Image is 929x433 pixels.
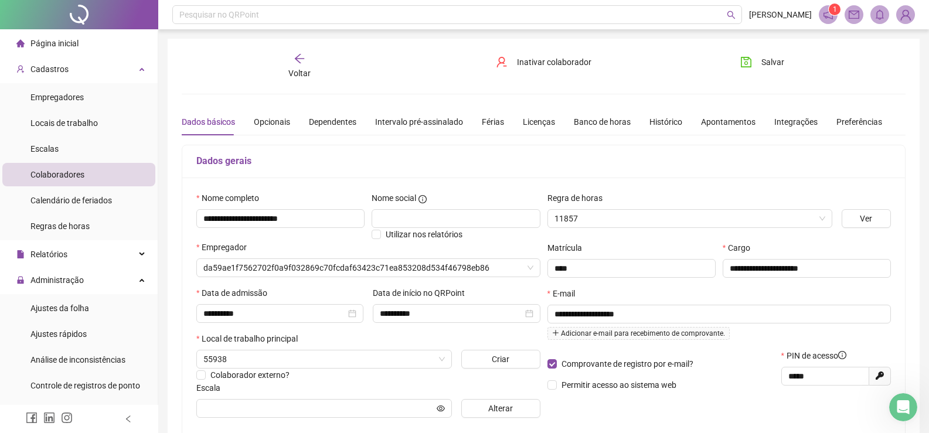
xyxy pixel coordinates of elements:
div: Férias [482,115,504,128]
span: mail [849,9,859,20]
img: 89421 [897,6,914,23]
span: Permitir acesso ao sistema web [562,380,676,390]
span: Administração [30,275,84,285]
span: user-delete [496,56,508,68]
span: instagram [61,412,73,424]
div: Histórico [649,115,682,128]
span: file [16,250,25,258]
span: Empregadores [30,93,84,102]
label: Data de admissão [196,287,275,299]
span: Regras de horas [30,221,90,231]
span: Criar [492,353,509,366]
iframe: Intercom live chat [889,393,917,421]
button: Ver [842,209,891,228]
span: Comprovante de registro por e-mail? [562,359,693,369]
div: Integrações [774,115,818,128]
span: save [740,56,752,68]
label: Escala [196,381,228,394]
span: 55938 [203,350,445,368]
label: Regra de horas [547,192,610,204]
span: Locais de trabalho [30,118,98,128]
div: Apontamentos [701,115,756,128]
label: Nome completo [196,192,267,204]
span: linkedin [43,412,55,424]
span: Cadastros [30,64,69,74]
span: plus [552,329,559,336]
span: 1 [833,5,837,13]
label: Local de trabalho principal [196,332,305,345]
span: da59ae1f7562702f0a9f032869c70fcdaf63423c71ea853208d534f46798eb86 [203,259,533,277]
span: Relatórios [30,250,67,259]
span: info-circle [418,195,427,203]
span: Adicionar e-mail para recebimento de comprovante. [547,327,730,340]
span: Calendário de feriados [30,196,112,205]
label: Matrícula [547,241,590,254]
span: lock [16,276,25,284]
span: Utilizar nos relatórios [386,230,462,239]
span: home [16,39,25,47]
div: Licenças [523,115,555,128]
span: Análise de inconsistências [30,355,125,364]
span: Escalas [30,144,59,154]
span: Inativar colaborador [517,56,591,69]
span: Ajustes rápidos [30,329,87,339]
span: Ver [860,212,872,225]
span: Salvar [761,56,784,69]
span: Voltar [288,69,311,78]
span: search [727,11,736,19]
span: Ajustes da folha [30,304,89,313]
span: left [124,415,132,423]
span: 11857 [554,210,825,227]
div: Opcionais [254,115,290,128]
button: Inativar colaborador [487,53,600,71]
h5: Dados gerais [196,154,891,168]
div: Banco de horas [574,115,631,128]
label: Empregador [196,241,254,254]
span: user-add [16,65,25,73]
sup: 1 [829,4,840,15]
div: Intervalo pré-assinalado [375,115,463,128]
span: facebook [26,412,38,424]
div: Dados básicos [182,115,235,128]
span: arrow-left [294,53,305,64]
div: Dependentes [309,115,356,128]
span: eye [437,404,445,412]
button: Criar [461,350,540,369]
span: Alterar [488,402,513,415]
span: info-circle [838,351,846,359]
button: Alterar [461,399,540,418]
label: E-mail [547,287,583,300]
span: Nome social [372,192,416,204]
span: bell [874,9,885,20]
span: notification [823,9,833,20]
span: Colaborador externo? [210,370,290,380]
span: Colaboradores [30,170,84,179]
button: Salvar [731,53,793,71]
label: Cargo [723,241,758,254]
label: Data de início no QRPoint [373,287,472,299]
span: [PERSON_NAME] [749,8,812,21]
div: Preferências [836,115,882,128]
span: Página inicial [30,39,79,48]
span: Controle de registros de ponto [30,381,140,390]
span: PIN de acesso [787,349,846,362]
